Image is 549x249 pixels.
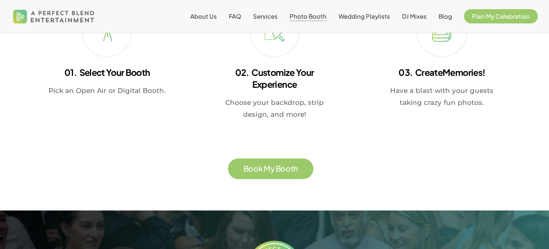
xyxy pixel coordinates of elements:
a: Services [253,13,278,19]
span: B [276,165,281,172]
b: 01. Select Your Booth [64,67,150,78]
a: Photo Booth [290,13,327,19]
span: B [244,165,249,172]
span: M [264,165,271,172]
span: About Us [190,12,217,20]
b: Memories! [443,67,485,78]
span: o [248,165,253,172]
span: o [253,165,259,172]
span: o [280,165,286,172]
span: Blog [439,12,452,20]
a: Wedding Playlists [338,13,390,19]
span: t [291,165,294,172]
span: Photo Booth [290,12,327,20]
b: 03. Create [398,67,443,78]
p: Have a blast with your guests taking crazy fun photos. [383,85,501,108]
a: About Us [190,13,217,19]
span: Wedding Playlists [338,12,390,20]
span: h [294,165,298,172]
p: Choose your backdrop, strip design, and more! [215,97,334,120]
span: k [259,165,263,172]
a: FAQ [229,13,241,19]
span: o [286,165,291,172]
a: Plan My Celebration [464,13,538,19]
span: Services [253,12,278,20]
img: A Perfect Blend Entertainment [11,3,97,29]
span: FAQ [229,12,241,20]
a: Book My Booth [244,164,298,173]
span: Plan My Celebration [472,12,530,20]
a: DJ Mixes [402,13,427,19]
span: y [271,165,275,172]
p: Pick an Open Air or Digital Booth. [48,85,166,97]
a: Blog [439,13,452,19]
b: 02. Customize Your Experience [235,67,314,90]
span: DJ Mixes [402,12,427,20]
